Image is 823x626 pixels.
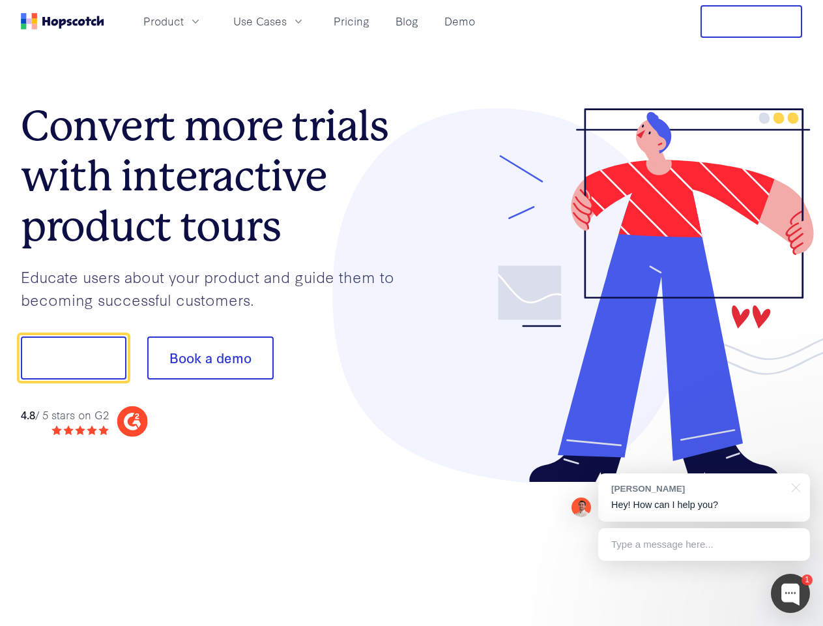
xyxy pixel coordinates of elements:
div: / 5 stars on G2 [21,407,109,423]
button: Use Cases [225,10,313,32]
a: Demo [439,10,480,32]
button: Product [136,10,210,32]
img: Mark Spera [571,498,591,517]
div: 1 [801,574,813,586]
span: Product [143,13,184,29]
button: Book a demo [147,336,274,380]
div: Type a message here... [598,528,810,561]
strong: 4.8 [21,407,35,422]
h1: Convert more trials with interactive product tours [21,101,412,251]
a: Blog [390,10,424,32]
p: Hey! How can I help you? [611,498,797,512]
p: Educate users about your product and guide them to becoming successful customers. [21,265,412,310]
div: [PERSON_NAME] [611,483,784,495]
a: Home [21,13,104,29]
a: Pricing [328,10,375,32]
button: Show me! [21,336,126,380]
span: Use Cases [233,13,287,29]
button: Free Trial [700,5,802,38]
